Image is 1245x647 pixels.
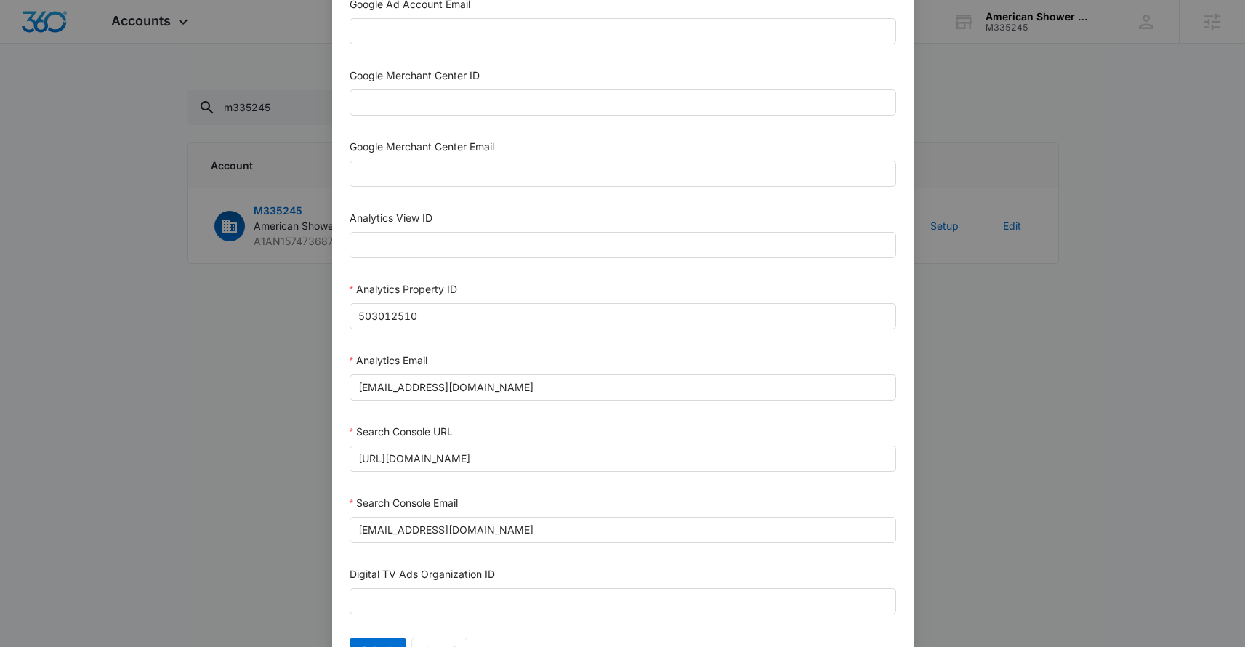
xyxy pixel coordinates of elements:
label: Digital TV Ads Organization ID [350,568,495,580]
label: Search Console URL [350,425,453,438]
input: Google Merchant Center ID [350,89,896,116]
label: Analytics Property ID [350,283,457,295]
input: Analytics Email [350,374,896,401]
label: Google Merchant Center ID [350,69,480,81]
input: Digital TV Ads Organization ID [350,588,896,614]
input: Google Ad Account Email [350,18,896,44]
input: Search Console URL [350,446,896,472]
label: Analytics View ID [350,212,432,224]
label: Google Merchant Center Email [350,140,494,153]
input: Analytics View ID [350,232,896,258]
input: Google Merchant Center Email [350,161,896,187]
input: Search Console Email [350,517,896,543]
label: Search Console Email [350,497,458,509]
input: Analytics Property ID [350,303,896,329]
label: Analytics Email [350,354,427,366]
